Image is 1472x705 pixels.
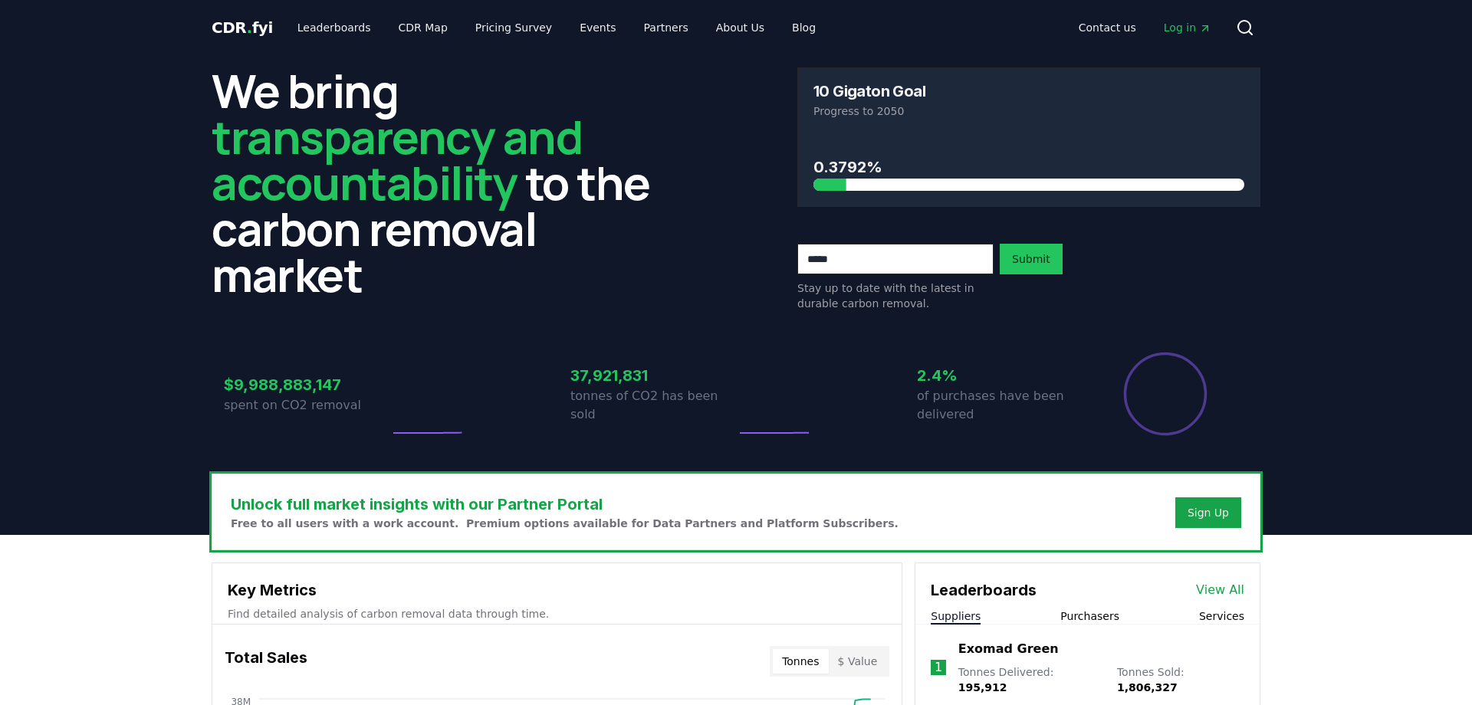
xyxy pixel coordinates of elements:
button: Tonnes [773,649,828,674]
p: 1 [935,658,942,677]
a: Log in [1152,14,1224,41]
h3: Leaderboards [931,579,1037,602]
a: Exomad Green [958,640,1059,658]
button: Sign Up [1175,497,1241,528]
p: Tonnes Delivered : [958,664,1102,695]
p: of purchases have been delivered [917,387,1083,424]
a: CDR Map [386,14,460,41]
p: Progress to 2050 [813,103,1244,119]
a: Partners [632,14,701,41]
a: Events [567,14,628,41]
span: 195,912 [958,681,1007,694]
button: Submit [1000,244,1063,274]
a: About Us [704,14,777,41]
nav: Main [1066,14,1224,41]
a: Contact us [1066,14,1148,41]
h3: Unlock full market insights with our Partner Portal [231,493,899,516]
button: Purchasers [1060,608,1119,624]
a: Sign Up [1188,505,1229,520]
h3: Key Metrics [228,579,886,602]
span: CDR fyi [212,18,273,37]
h3: 2.4% [917,364,1083,387]
p: Tonnes Sold : [1117,664,1244,695]
a: Blog [780,14,828,41]
h3: $9,988,883,147 [224,373,389,396]
h3: Total Sales [225,646,307,677]
a: Pricing Survey [463,14,564,41]
span: . [247,18,252,37]
div: Percentage of sales delivered [1122,351,1208,437]
p: Free to all users with a work account. Premium options available for Data Partners and Platform S... [231,516,899,531]
button: Suppliers [931,608,981,624]
p: Stay up to date with the latest in durable carbon removal. [797,280,994,311]
nav: Main [285,14,828,41]
p: spent on CO2 removal [224,396,389,415]
button: Services [1199,608,1244,624]
a: Leaderboards [285,14,383,41]
span: 1,806,327 [1117,681,1178,694]
span: transparency and accountability [212,105,582,214]
button: $ Value [829,649,887,674]
p: Find detailed analysis of carbon removal data through time. [228,606,886,621]
h3: 37,921,831 [570,364,736,387]
h2: We bring to the carbon removal market [212,67,675,297]
a: CDR.fyi [212,17,273,38]
h3: 10 Gigaton Goal [813,84,925,99]
p: tonnes of CO2 has been sold [570,387,736,424]
h3: 0.3792% [813,156,1244,179]
a: View All [1196,581,1244,599]
span: Log in [1164,20,1211,35]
